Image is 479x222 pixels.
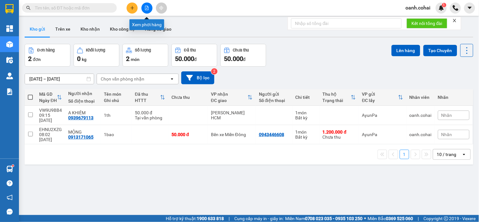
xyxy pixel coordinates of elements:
th: Toggle SortBy [36,89,65,106]
span: 1bao [57,44,78,55]
button: Kho công nợ [105,21,140,37]
img: phone-icon [453,5,458,11]
span: file-add [145,6,149,10]
img: warehouse-icon [6,57,13,63]
button: Bộ lọc [181,71,214,84]
div: 1 món [296,129,316,135]
div: Chưa thu [323,129,356,140]
div: Trạng thái [323,98,351,103]
img: warehouse-icon [6,166,13,172]
span: 2 [28,55,32,63]
div: Nhãn [438,95,470,100]
strong: 0369 525 060 [386,216,413,221]
span: aim [159,6,164,10]
div: 09:15 [DATE] [39,113,62,123]
img: dashboard-icon [6,25,13,32]
button: Kho nhận [75,21,105,37]
span: món [131,57,140,62]
div: Xem phơi hàng [129,19,164,30]
div: 10 / trang [437,151,457,158]
div: MỘNG [68,129,98,135]
div: 08:02 [DATE] [39,132,62,142]
div: Bất kỳ [296,135,316,140]
div: 1th [104,113,129,118]
span: close [452,18,457,23]
div: Thu hộ [323,92,351,97]
div: Bất kỳ [296,115,316,120]
div: Chưa thu [233,48,249,52]
span: 50.000 [175,55,194,63]
span: Nhãn [441,113,452,118]
th: Toggle SortBy [132,89,168,106]
button: aim [156,3,167,14]
div: ĐC lấy [362,98,398,103]
div: Đã thu [184,48,196,52]
button: file-add [141,3,153,14]
div: EHNU2XZG [39,127,62,132]
span: | [418,215,419,222]
span: Kết nối tổng đài [412,20,442,27]
span: AyunPa [57,34,79,42]
div: Nhân viên [410,95,432,100]
div: VP gửi [362,92,398,97]
button: Kho gửi [25,21,50,37]
strong: 1900 633 818 [197,216,224,221]
div: Người gửi [259,92,289,97]
div: 1.200.000 đ [323,129,356,135]
th: Toggle SortBy [208,89,256,106]
img: warehouse-icon [6,41,13,48]
div: Khối lượng [86,48,105,52]
sup: 1 [12,165,14,167]
div: oanh.cohai [410,113,432,118]
span: copyright [444,216,448,221]
button: Trên xe [50,21,75,37]
span: search [26,6,31,10]
span: oanh.cohai [401,4,436,12]
button: Đã thu50.000đ [171,44,217,67]
div: Chưa thu [171,95,205,100]
span: Hỗ trợ kỹ thuật: [166,215,224,222]
input: Select a date range. [25,74,94,84]
th: Toggle SortBy [359,89,406,106]
div: oanh.cohai [410,132,432,137]
button: Số lượng2món [123,44,168,67]
button: Chưa thu50.000đ [220,44,266,67]
div: Mã GD [39,92,57,97]
div: HTTT [135,98,160,103]
div: ĐC giao [211,98,248,103]
div: A KHIÊM [68,110,98,115]
span: message [7,209,13,215]
div: 50.000 đ [135,110,165,115]
img: warehouse-icon [6,73,13,79]
strong: 0708 023 035 - 0935 103 250 [305,216,363,221]
div: 50.000 đ [171,132,205,137]
button: Lên hàng [392,45,420,56]
div: Số điện thoại [259,98,289,103]
div: Tại văn phòng [135,115,165,120]
svg: open [170,76,175,81]
span: đ [243,57,246,62]
span: Miền Bắc [368,215,413,222]
sup: 1 [442,3,446,7]
span: plus [130,6,135,10]
div: 0939679113 [68,115,93,120]
div: VW9U9BB4 [39,108,62,113]
div: Chi tiết [296,95,316,100]
div: VP nhận [211,92,248,97]
span: 2 [126,55,129,63]
th: Toggle SortBy [320,89,359,106]
div: Người nhận [68,91,98,96]
div: Số điện thoại [68,99,98,104]
span: 50.000 [224,55,243,63]
div: Bến xe Miền Đông [211,132,253,137]
span: Cung cấp máy in - giấy in: [234,215,284,222]
div: Số lượng [135,48,151,52]
button: Tạo Chuyến [423,45,457,56]
button: Đơn hàng2đơn [25,44,70,67]
img: solution-icon [6,88,13,95]
button: Kết nối tổng đài [407,18,447,28]
span: notification [7,195,13,201]
span: | [229,215,230,222]
span: 0 [77,55,81,63]
img: logo-vxr [5,4,14,14]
